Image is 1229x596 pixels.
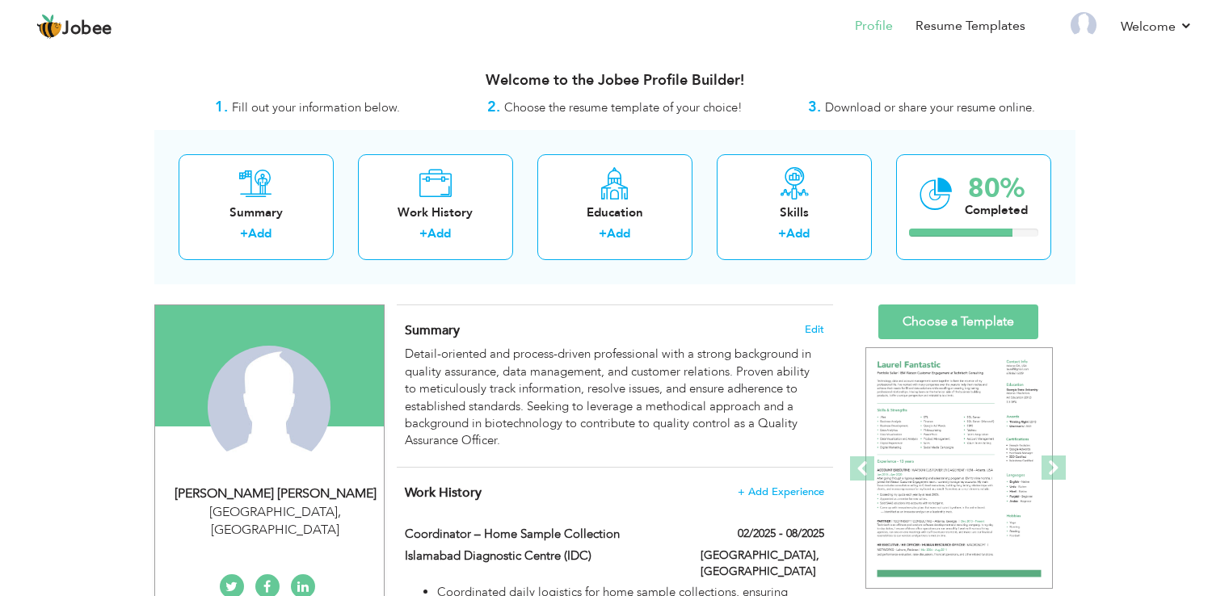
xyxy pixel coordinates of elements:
[965,175,1028,202] div: 80%
[427,225,451,241] a: Add
[36,14,112,40] a: Jobee
[192,204,321,221] div: Summary
[240,225,248,242] label: +
[805,324,824,335] span: Edit
[1071,12,1096,38] img: Profile Img
[62,20,112,38] span: Jobee
[405,484,482,502] span: Work History
[786,225,810,241] a: Add
[419,225,427,242] label: +
[215,97,228,117] strong: 1.
[405,485,823,501] h4: This helps to show the companies you have worked for.
[730,204,859,221] div: Skills
[405,548,676,565] label: Islamabad Diagnostic Centre (IDC)
[232,99,400,115] span: Fill out your information below.
[878,304,1038,339] a: Choose a Template
[167,503,384,540] div: [GEOGRAPHIC_DATA] [GEOGRAPHIC_DATA]
[778,225,786,242] label: +
[338,503,341,521] span: ,
[405,322,823,338] h4: Adding a summary is a quick and easy way to highlight your experience and interests.
[808,97,821,117] strong: 3.
[1121,17,1193,36] a: Welcome
[825,99,1035,115] span: Download or share your resume online.
[550,204,680,221] div: Education
[965,202,1028,219] div: Completed
[487,97,500,117] strong: 2.
[504,99,743,115] span: Choose the resume template of your choice!
[208,346,330,468] img: Hafiz Shahbaz Ahmad Qureshi
[36,14,62,40] img: jobee.io
[405,346,823,450] div: Detail-oriented and process-driven professional with a strong background in quality assurance, da...
[599,225,607,242] label: +
[405,321,460,339] span: Summary
[405,526,676,543] label: Coordinator – Home Sample Collection
[738,526,824,542] label: 02/2025 - 08/2025
[607,225,630,241] a: Add
[738,486,824,497] span: + Add Experience
[167,485,384,503] div: [PERSON_NAME] [PERSON_NAME]
[915,17,1025,36] a: Resume Templates
[701,548,824,580] label: [GEOGRAPHIC_DATA], [GEOGRAPHIC_DATA]
[154,73,1075,89] h3: Welcome to the Jobee Profile Builder!
[855,17,893,36] a: Profile
[248,225,271,241] a: Add
[371,204,500,221] div: Work History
